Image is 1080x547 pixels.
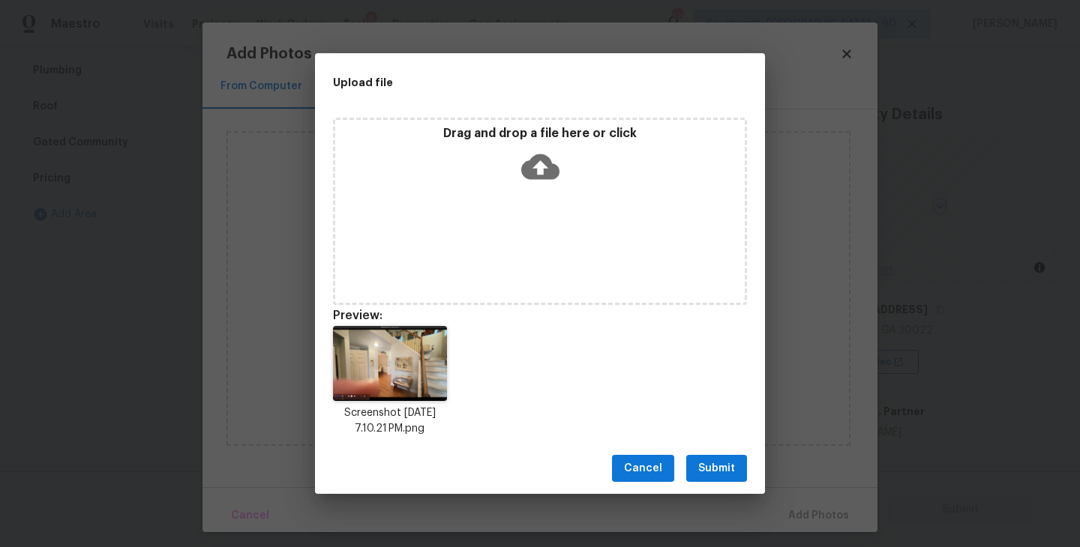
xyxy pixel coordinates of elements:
[698,459,735,478] span: Submit
[335,126,745,142] p: Drag and drop a file here or click
[333,74,679,91] h2: Upload file
[686,455,747,483] button: Submit
[333,405,447,437] p: Screenshot [DATE] 7.10.21 PM.png
[624,459,662,478] span: Cancel
[612,455,674,483] button: Cancel
[333,326,447,401] img: b697du8e29evbdIQQAABBBBAAAEEEEAAAQQQQAABBBBAAAEEEEAAAQQQQAABBBAoU0DftRfxvXiZfaRuBBBAAAEEEEAAAQQQQ...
